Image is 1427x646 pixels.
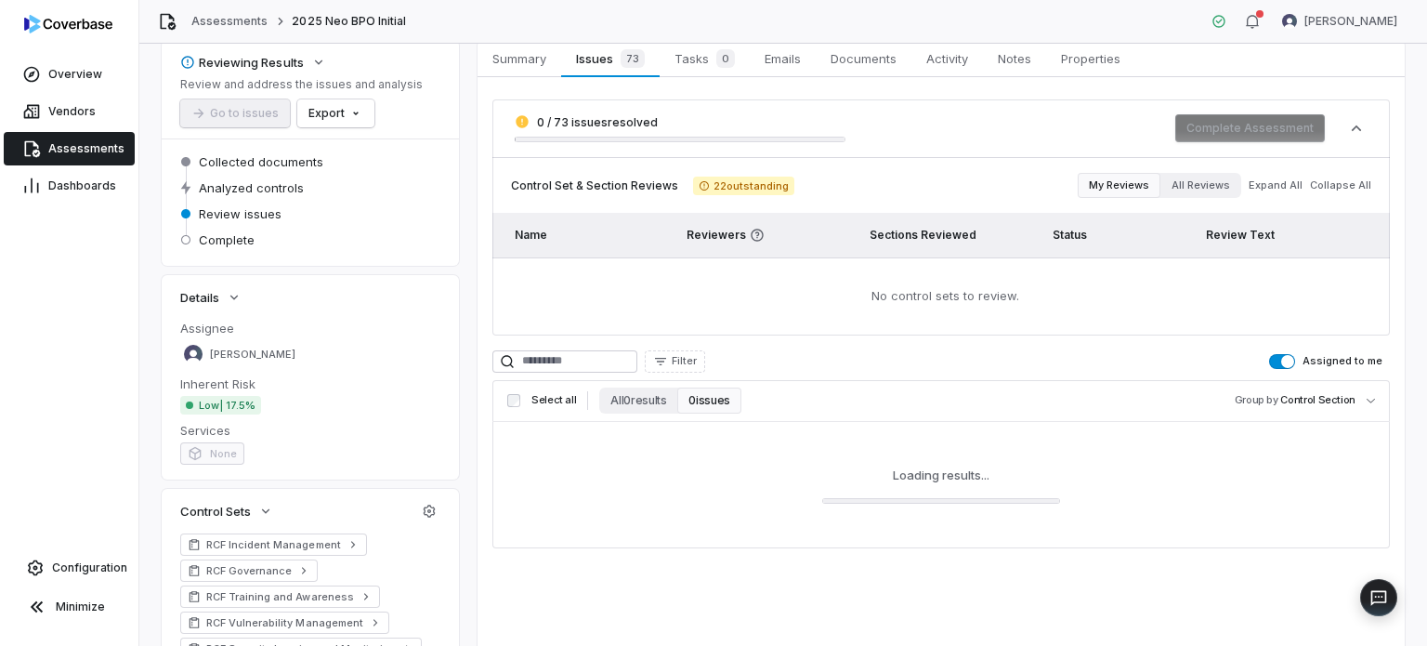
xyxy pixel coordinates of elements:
[893,467,989,483] div: Loading results...
[672,354,697,368] span: Filter
[180,503,251,520] span: Control Sets
[492,257,1390,336] td: No control sets to review.
[24,15,112,33] img: Coverbase logo
[4,132,135,165] a: Assessments
[823,46,904,71] span: Documents
[206,615,363,630] span: RCF Vulnerability Management
[1269,354,1382,369] label: Assigned to me
[645,350,705,373] button: Filter
[180,612,389,634] a: RCF Vulnerability Management
[569,46,651,72] span: Issues
[716,49,735,68] span: 0
[599,388,677,414] button: All 0 results
[537,115,658,129] span: 0 / 73 issues resolved
[1078,173,1160,198] button: My Reviews
[1053,228,1087,242] span: Status
[1282,14,1297,29] img: Felipe Bertho avatar
[199,179,304,196] span: Analyzed controls
[199,153,323,170] span: Collected documents
[206,537,341,552] span: RCF Incident Management
[180,320,440,336] dt: Assignee
[1304,14,1397,29] span: [PERSON_NAME]
[199,205,281,222] span: Review issues
[4,58,135,91] a: Overview
[180,560,318,582] a: RCF Governance
[7,588,131,626] button: Minimize
[693,177,794,195] span: 22 outstanding
[687,228,847,243] span: Reviewers
[1271,7,1408,35] button: Felipe Bertho avatar[PERSON_NAME]
[919,46,975,71] span: Activity
[485,46,554,71] span: Summary
[297,99,374,127] button: Export
[1304,169,1377,203] button: Collapse All
[180,396,261,415] span: Low | 17.5%
[621,49,645,68] span: 73
[180,422,440,439] dt: Services
[511,178,678,193] span: Control Set & Section Reviews
[1243,169,1308,203] button: Expand All
[199,231,255,248] span: Complete
[52,560,127,575] span: Configuration
[180,77,423,92] p: Review and address the issues and analysis
[48,141,124,156] span: Assessments
[48,104,96,119] span: Vendors
[757,46,808,71] span: Emails
[4,95,135,128] a: Vendors
[56,600,105,614] span: Minimize
[1054,46,1128,71] span: Properties
[1160,173,1241,198] button: All Reviews
[1235,393,1278,406] span: Group by
[206,589,354,604] span: RCF Training and Awareness
[667,46,742,72] span: Tasks
[180,289,219,306] span: Details
[206,563,292,578] span: RCF Governance
[180,586,380,608] a: RCF Training and Awareness
[1078,173,1241,198] div: Review filter
[870,228,976,242] span: Sections Reviewed
[677,388,740,414] button: 0 issues
[180,54,304,71] div: Reviewing Results
[1206,228,1275,242] span: Review Text
[180,376,440,392] dt: Inherent Risk
[175,46,332,79] button: Reviewing Results
[180,534,367,556] a: RCF Incident Management
[191,14,268,29] a: Assessments
[4,169,135,203] a: Dashboards
[48,67,102,82] span: Overview
[7,551,131,585] a: Configuration
[292,14,406,29] span: 2025 Neo BPO Initial
[48,178,116,193] span: Dashboards
[175,281,247,314] button: Details
[175,494,279,528] button: Control Sets
[990,46,1039,71] span: Notes
[531,393,576,407] span: Select all
[507,394,520,407] input: Select all
[210,348,295,362] span: [PERSON_NAME]
[184,345,203,363] img: Felipe Bertho avatar
[1269,354,1295,369] button: Assigned to me
[515,228,547,242] span: Name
